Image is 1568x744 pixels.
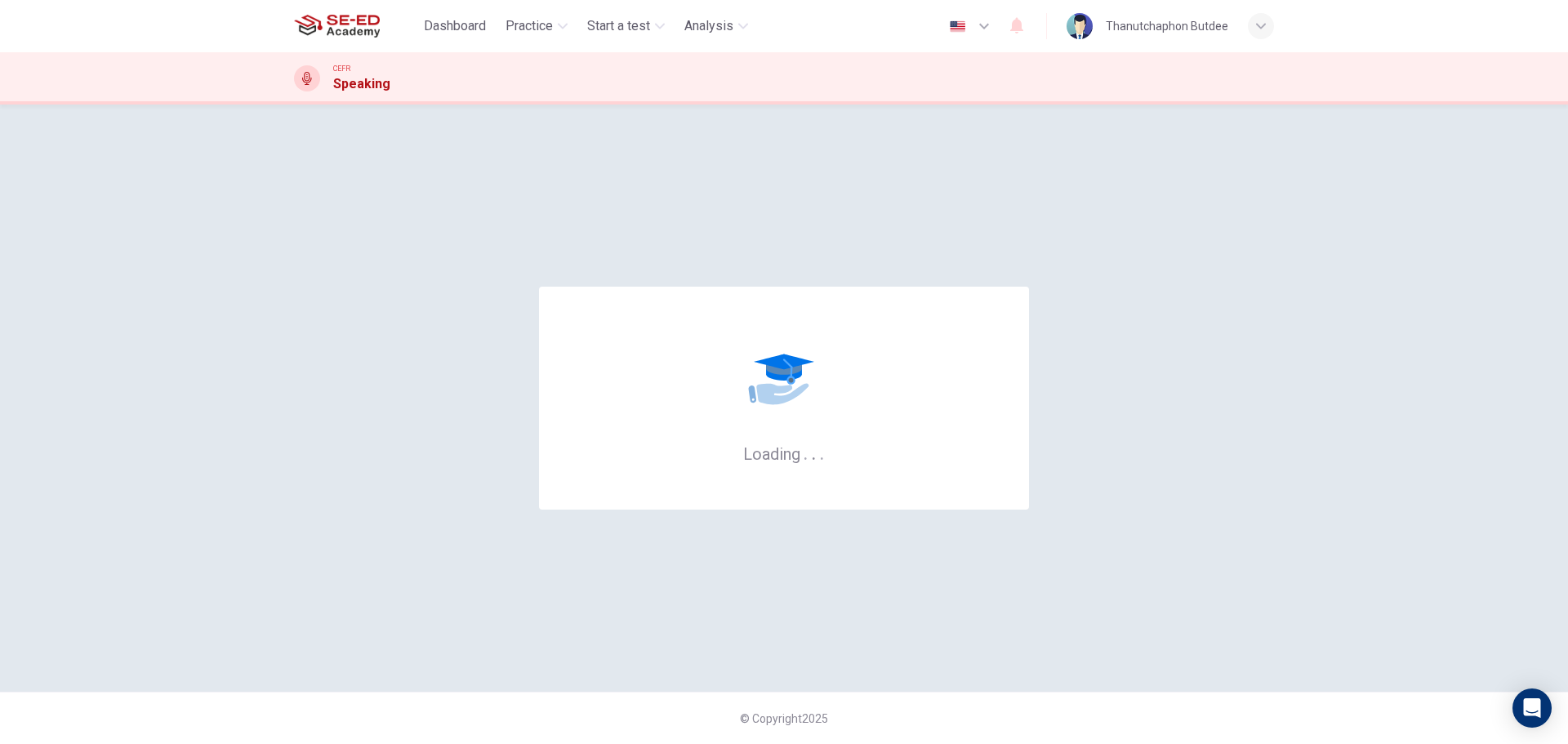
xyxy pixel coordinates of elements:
button: Analysis [678,11,755,41]
img: Profile picture [1067,13,1093,39]
h6: Loading [743,443,825,464]
span: © Copyright 2025 [740,712,828,725]
button: Practice [499,11,574,41]
h6: . [811,439,817,466]
button: Start a test [581,11,671,41]
div: Thanutchaphon Butdee [1106,16,1228,36]
h6: . [803,439,808,466]
a: SE-ED Academy logo [294,10,417,42]
h6: . [819,439,825,466]
span: Start a test [587,16,650,36]
button: Dashboard [417,11,492,41]
h1: Speaking [333,74,390,94]
span: Analysis [684,16,733,36]
span: Dashboard [424,16,486,36]
span: CEFR [333,63,350,74]
img: SE-ED Academy logo [294,10,380,42]
img: en [947,20,968,33]
div: Open Intercom Messenger [1512,688,1552,728]
span: Practice [506,16,553,36]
